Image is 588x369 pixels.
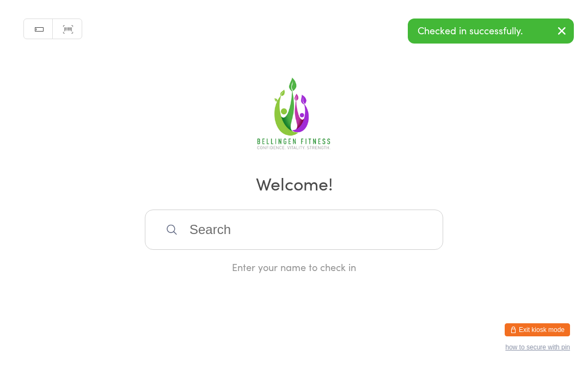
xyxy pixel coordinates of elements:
div: Checked in successfully. [408,19,574,44]
h2: Welcome! [11,171,577,195]
img: Bellingen Fitness [251,74,337,156]
button: Exit kiosk mode [505,323,570,336]
input: Search [145,210,443,250]
div: Enter your name to check in [145,260,443,274]
button: how to secure with pin [505,343,570,351]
